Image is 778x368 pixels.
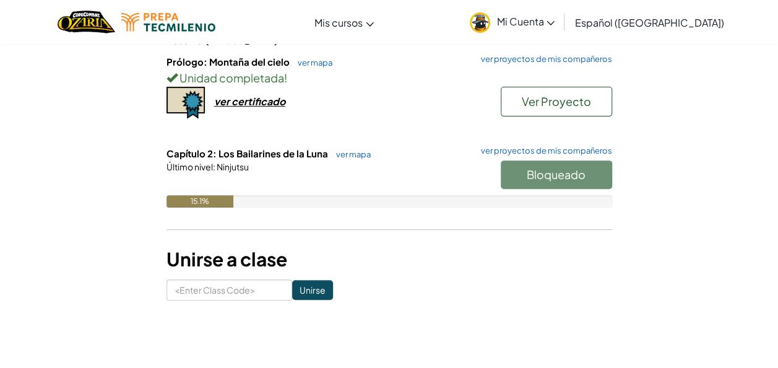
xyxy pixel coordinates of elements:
[470,12,490,33] img: avatar
[522,94,591,108] span: Ver Proyecto
[166,56,292,68] span: Prólogo: Montaña del cielo
[58,9,115,35] img: Home
[166,279,292,300] input: <Enter Class Code>
[475,55,612,63] a: ver proyectos de mis compañeros
[568,6,730,39] a: Español ([GEOGRAPHIC_DATA])
[314,16,363,29] span: Mis cursos
[166,161,213,172] span: Último nivel
[215,161,249,172] span: Ninjutsu
[292,58,332,68] a: ver mapa
[213,161,215,172] span: :
[308,6,380,39] a: Mis cursos
[178,71,284,85] span: Unidad completada
[166,87,205,119] img: certificate-icon.png
[464,2,561,42] a: Mi Cuenta
[475,147,612,155] a: ver proyectos de mis compañeros
[58,9,115,35] a: Ozaria by CodeCombat logo
[121,13,215,32] img: Tecmilenio logo
[574,16,724,29] span: Español ([GEOGRAPHIC_DATA])
[166,195,234,208] div: 15.1%
[501,87,612,116] button: Ver Proyecto
[496,15,555,28] span: Mi Cuenta
[166,245,612,273] h3: Unirse a clase
[330,149,371,159] a: ver mapa
[166,147,330,159] span: Capítulo 2: Los Bailarines de la Luna
[284,71,287,85] span: !
[292,280,333,300] input: Unirse
[166,95,285,108] a: ver certificado
[214,95,285,108] div: ver certificado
